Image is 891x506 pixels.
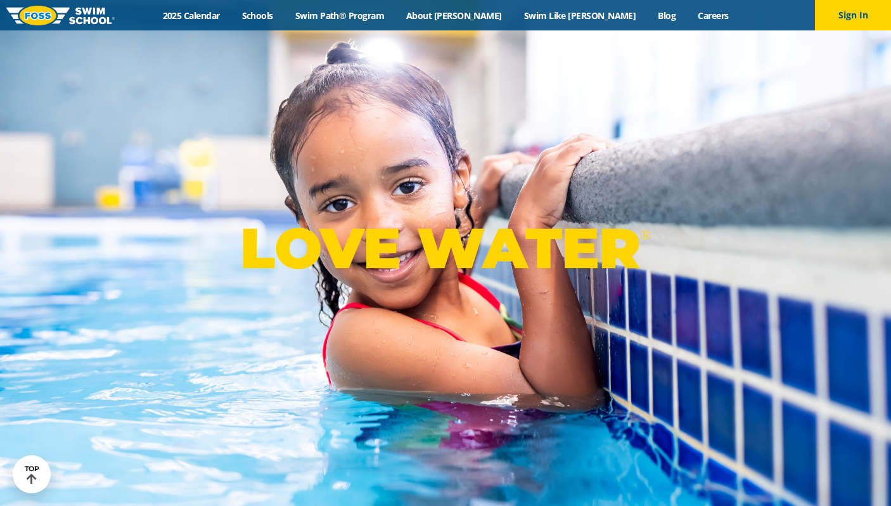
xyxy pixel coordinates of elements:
[687,10,740,22] a: Careers
[231,10,284,22] a: Schools
[151,10,231,22] a: 2025 Calendar
[640,227,650,243] sup: ®
[647,10,687,22] a: Blog
[513,10,647,22] a: Swim Like [PERSON_NAME]
[284,10,395,22] a: Swim Path® Program
[395,10,513,22] a: About [PERSON_NAME]
[240,214,650,282] p: LOVE WATER
[25,465,39,484] div: TOP
[6,6,115,25] img: FOSS Swim School Logo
